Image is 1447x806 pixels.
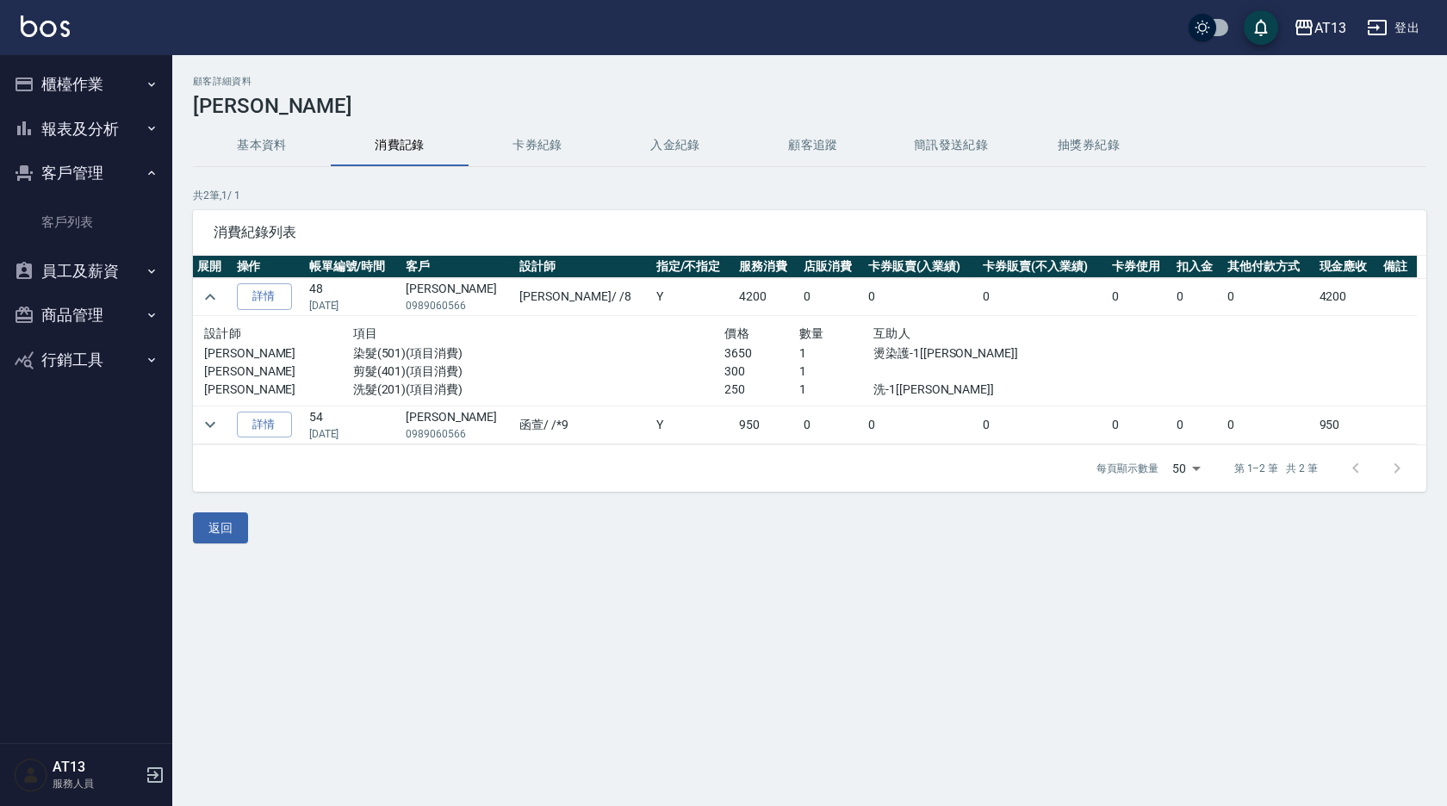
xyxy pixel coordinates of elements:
[14,758,48,792] img: Person
[1108,406,1172,443] td: 0
[873,381,1096,399] p: 洗-1[[PERSON_NAME]]
[193,76,1426,87] h2: 顧客詳細資料
[1020,125,1158,166] button: 抽獎券紀錄
[799,406,864,443] td: 0
[233,256,305,278] th: 操作
[331,125,469,166] button: 消費記錄
[515,256,651,278] th: 設計師
[193,125,331,166] button: 基本資料
[735,406,799,443] td: 950
[237,412,292,438] a: 詳情
[1315,406,1380,443] td: 950
[724,326,749,340] span: 價格
[515,406,651,443] td: 函萱 / /*9
[1172,278,1223,316] td: 0
[204,326,241,340] span: 設計師
[305,278,401,316] td: 48
[1244,10,1278,45] button: save
[515,278,651,316] td: [PERSON_NAME] / /8
[799,326,824,340] span: 數量
[193,256,233,278] th: 展開
[1223,256,1315,278] th: 其他付款方式
[864,406,979,443] td: 0
[799,278,864,316] td: 0
[21,15,70,37] img: Logo
[401,256,515,278] th: 客戶
[799,363,873,381] p: 1
[204,344,353,363] p: [PERSON_NAME]
[193,512,248,544] button: 返回
[1315,278,1380,316] td: 4200
[1379,256,1416,278] th: 備註
[882,125,1020,166] button: 簡訊發送紀錄
[978,278,1108,316] td: 0
[353,344,725,363] p: 染髮(501)(項目消費)
[237,283,292,310] a: 詳情
[193,188,1426,203] p: 共 2 筆, 1 / 1
[735,278,799,316] td: 4200
[652,256,735,278] th: 指定/不指定
[724,344,798,363] p: 3650
[1165,445,1207,492] div: 50
[7,107,165,152] button: 報表及分析
[606,125,744,166] button: 入金紀錄
[353,363,725,381] p: 剪髮(401)(項目消費)
[1096,461,1158,476] p: 每頁顯示數量
[744,125,882,166] button: 顧客追蹤
[1314,17,1346,39] div: AT13
[204,363,353,381] p: [PERSON_NAME]
[724,363,798,381] p: 300
[353,326,378,340] span: 項目
[197,284,223,310] button: expand row
[353,381,725,399] p: 洗髮(201)(項目消費)
[864,256,979,278] th: 卡券販賣(入業績)
[401,406,515,443] td: [PERSON_NAME]
[309,298,397,313] p: [DATE]
[204,381,353,399] p: [PERSON_NAME]
[197,412,223,437] button: expand row
[53,776,140,791] p: 服務人員
[193,94,1426,118] h3: [PERSON_NAME]
[7,293,165,338] button: 商品管理
[469,125,606,166] button: 卡券紀錄
[735,256,799,278] th: 服務消費
[1223,278,1315,316] td: 0
[873,326,910,340] span: 互助人
[406,426,511,442] p: 0989060566
[978,256,1108,278] th: 卡券販賣(不入業績)
[724,381,798,399] p: 250
[873,344,1096,363] p: 燙染護-1[[PERSON_NAME]]
[652,278,735,316] td: Y
[7,62,165,107] button: 櫃檯作業
[214,224,1406,241] span: 消費紀錄列表
[652,406,735,443] td: Y
[305,256,401,278] th: 帳單編號/時間
[7,338,165,382] button: 行銷工具
[1172,406,1223,443] td: 0
[799,381,873,399] p: 1
[406,298,511,313] p: 0989060566
[864,278,979,316] td: 0
[799,256,864,278] th: 店販消費
[1108,278,1172,316] td: 0
[1108,256,1172,278] th: 卡券使用
[309,426,397,442] p: [DATE]
[7,249,165,294] button: 員工及薪資
[1360,12,1426,44] button: 登出
[1172,256,1223,278] th: 扣入金
[1287,10,1353,46] button: AT13
[53,759,140,776] h5: AT13
[1315,256,1380,278] th: 現金應收
[7,202,165,242] a: 客戶列表
[305,406,401,443] td: 54
[401,278,515,316] td: [PERSON_NAME]
[978,406,1108,443] td: 0
[7,151,165,195] button: 客戶管理
[1223,406,1315,443] td: 0
[1234,461,1318,476] p: 第 1–2 筆 共 2 筆
[799,344,873,363] p: 1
